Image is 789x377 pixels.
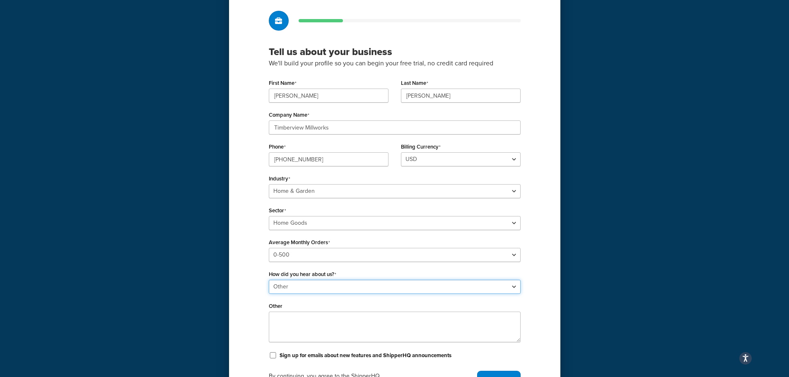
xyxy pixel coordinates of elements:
p: We'll build your profile so you can begin your free trial, no credit card required [269,58,521,69]
h3: Tell us about your business [269,46,521,58]
label: Last Name [401,80,428,86]
label: Other [269,303,282,309]
label: Sign up for emails about new features and ShipperHQ announcements [280,352,451,359]
label: Average Monthly Orders [269,239,330,246]
label: Phone [269,144,286,150]
label: Billing Currency [401,144,441,150]
label: First Name [269,80,297,86]
label: Sector [269,207,286,214]
label: Industry [269,175,290,182]
label: Company Name [269,112,309,118]
label: How did you hear about us? [269,271,336,278]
